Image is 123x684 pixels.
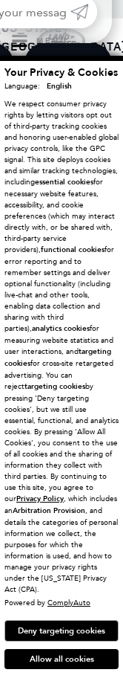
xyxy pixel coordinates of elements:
[35,54,102,74] span: Text Us
[4,83,40,90] div: Language:
[35,177,93,187] strong: essential cookies
[41,245,104,255] strong: functional cookies
[16,494,64,504] u: Privacy Policy
[47,598,90,607] a: ComplyAuto
[4,620,119,642] button: Deny targeting cookies
[32,323,90,334] strong: analytics cookies
[4,649,119,669] button: Allow all cookies
[13,506,85,516] strong: Arbitration Provision
[4,98,119,595] p: We respect consumer privacy rights by letting visitors opt out of third-party tracking cookies an...
[4,598,90,607] div: Powered by
[24,381,85,392] strong: targeting cookies
[4,65,118,80] span: Your Privacy & Cookies
[24,43,112,84] a: Text Us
